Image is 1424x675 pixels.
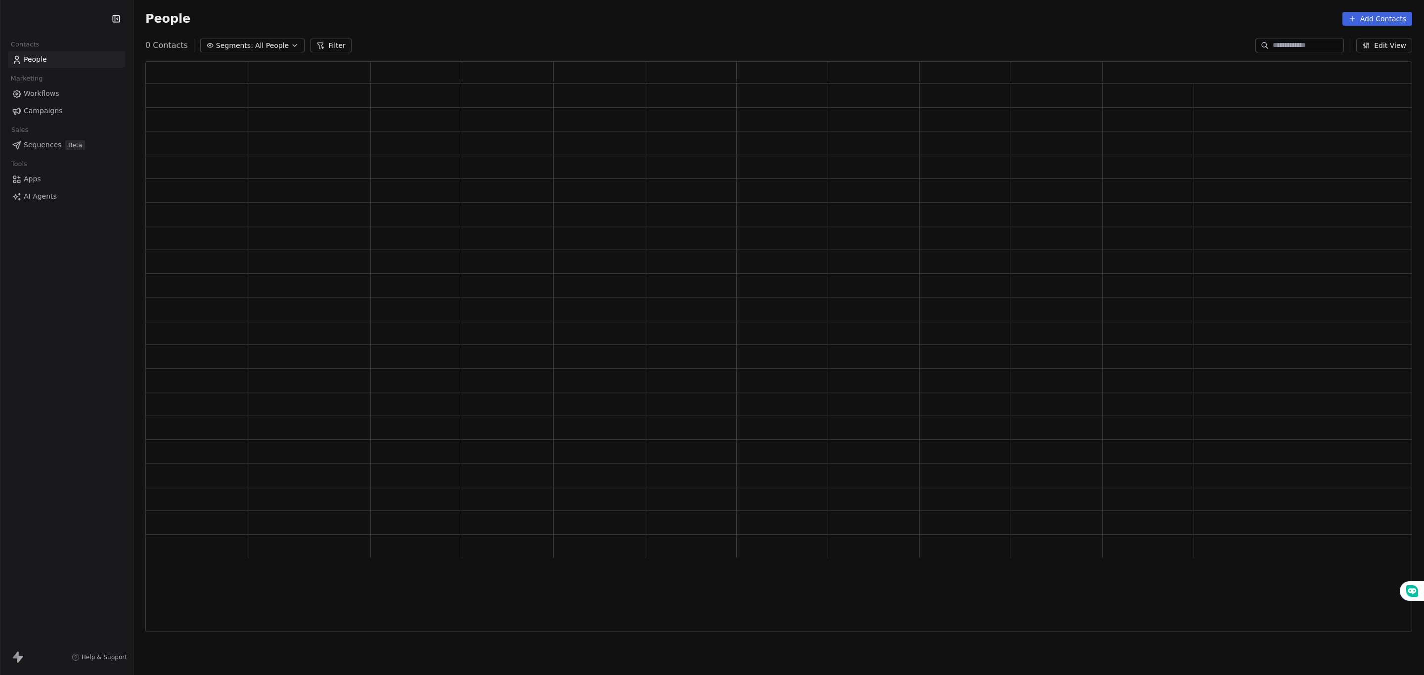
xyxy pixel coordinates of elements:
div: grid [146,84,1413,633]
span: Tools [7,157,31,171]
span: Marketing [6,71,47,86]
span: Campaigns [24,106,62,116]
a: Campaigns [8,103,125,119]
a: People [8,51,125,68]
a: SequencesBeta [8,137,125,153]
span: Contacts [6,37,44,52]
button: Edit View [1356,39,1412,52]
span: 0 Contacts [145,40,188,51]
a: Apps [8,171,125,187]
span: Apps [24,174,41,184]
span: Sales [7,123,33,137]
span: All People [255,41,289,51]
button: Filter [311,39,352,52]
span: Segments: [216,41,253,51]
button: Add Contacts [1342,12,1412,26]
a: AI Agents [8,188,125,205]
span: Workflows [24,88,59,99]
span: People [145,11,190,26]
span: Sequences [24,140,61,150]
a: Help & Support [72,653,127,661]
a: Workflows [8,85,125,102]
span: Beta [65,140,85,150]
span: Help & Support [82,653,127,661]
span: AI Agents [24,191,57,202]
span: People [24,54,47,65]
